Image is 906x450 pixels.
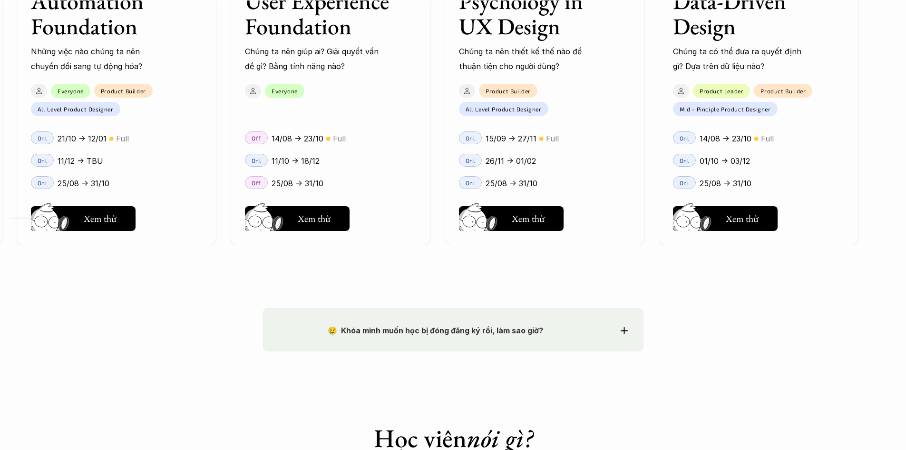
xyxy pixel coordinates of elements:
[31,45,169,74] p: Những việc nào chúng ta nên chuyển đổi sang tự động hóa?
[680,135,690,141] p: Onl
[252,157,262,164] p: Onl
[328,326,543,335] strong: 😢 Khóa mình muốn học bị đóng đăng ký rồi, làm sao giờ?
[38,106,114,112] p: All Level Product Designer
[109,135,114,142] p: 🟡
[38,215,45,221] strong: 03
[466,157,476,164] p: Onl
[700,88,743,94] p: Product Leader
[680,180,690,186] p: Onl
[272,176,323,190] p: 25/08 -> 31/10
[245,45,383,74] p: Chúng ta nên giúp ai? Giải quyết vấn đề gì? Bằng tính năng nào?
[245,202,350,231] a: Xem thử
[539,135,544,142] p: 🟡
[726,212,759,225] h5: Xem thử
[673,206,778,231] button: Xem thử
[466,180,476,186] p: Onl
[10,212,55,224] a: 03
[326,135,331,142] p: 🟡
[486,154,536,168] p: 26/11 -> 01/02
[84,212,117,225] h5: Xem thử
[245,206,350,231] button: Xem thử
[546,131,559,146] p: Full
[116,131,129,146] p: Full
[252,135,261,141] p: Off
[333,131,346,146] p: Full
[272,88,298,94] p: Everyone
[700,176,751,190] p: 25/08 -> 31/10
[272,131,323,146] p: 14/08 -> 23/10
[680,157,690,164] p: Onl
[673,202,778,231] a: Xem thử
[673,45,811,74] p: Chúng ta có thể đưa ra quyết định gì? Dựa trên dữ liệu nào?
[459,206,564,231] button: Xem thử
[459,202,564,231] a: Xem thử
[761,131,774,146] p: Full
[760,88,806,94] p: Product Builder
[466,106,542,112] p: All Level Product Designer
[466,135,476,141] p: Onl
[754,135,759,142] p: 🟡
[680,106,771,112] p: Mid - Pinciple Product Designer
[272,154,320,168] p: 11/10 -> 18/12
[486,131,536,146] p: 15/09 -> 27/11
[512,212,545,225] h5: Xem thử
[101,88,146,94] p: Product Builder
[486,176,537,190] p: 25/08 -> 31/10
[252,180,261,186] p: Off
[700,154,750,168] p: 01/10 -> 03/12
[486,88,531,94] p: Product Builder
[459,45,597,74] p: Chúng ta nên thiết kế thế nào để thuận tiện cho người dùng?
[298,212,331,225] h5: Xem thử
[700,131,751,146] p: 14/08 -> 23/10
